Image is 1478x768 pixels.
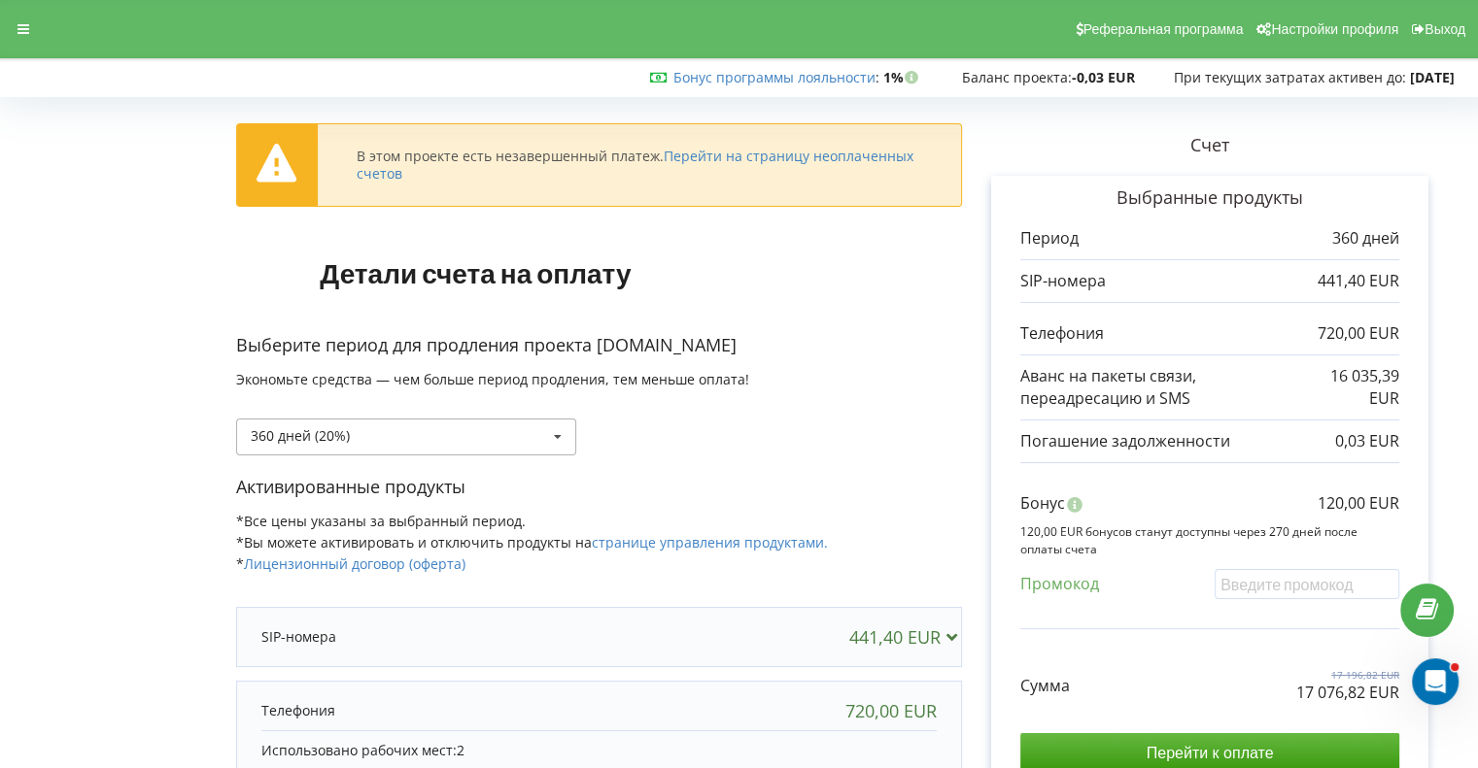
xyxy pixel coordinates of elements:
span: Настройки профиля [1271,21,1398,37]
p: 441,40 EUR [1318,270,1399,292]
p: Активированные продукты [236,475,962,500]
a: Бонус программы лояльности [673,68,876,86]
p: 120,00 EUR бонусов станут доступны через 270 дней после оплаты счета [1020,523,1399,556]
strong: 1% [883,68,923,86]
p: 17 076,82 EUR [1296,682,1399,704]
p: Телефония [261,701,335,720]
span: *Все цены указаны за выбранный период. [236,512,526,530]
p: Аванс на пакеты связи, переадресацию и SMS [1020,365,1313,410]
div: 360 дней (20%) [251,429,350,443]
span: Реферальная программа [1083,21,1244,37]
strong: -0,03 EUR [1072,68,1135,86]
div: 441,40 EUR [849,627,965,647]
p: Бонус [1020,492,1065,515]
p: Погашение задолженности [1020,430,1230,452]
span: *Вы можете активировать и отключить продукты на [236,533,828,551]
span: : [673,68,879,86]
a: странице управления продуктами. [592,533,828,551]
input: Введите промокод [1215,569,1399,599]
p: 720,00 EUR [1318,322,1399,345]
div: В этом проекте есть незавершенный платеж. [357,148,922,183]
span: Экономьте средства — чем больше период продления, тем меньше оплата! [236,370,749,388]
p: Счет [962,133,1458,158]
iframe: Intercom live chat [1412,658,1459,705]
span: При текущих затратах активен до: [1174,68,1406,86]
p: 0,03 EUR [1335,430,1399,452]
p: 16 035,39 EUR [1313,365,1399,410]
p: Промокод [1020,573,1099,595]
p: Телефония [1020,322,1104,345]
a: Перейти на страницу неоплаченных счетов [357,147,913,183]
p: 360 дней [1332,227,1399,250]
p: Период [1020,227,1079,250]
span: 2 [457,741,464,759]
p: Использовано рабочих мест: [261,741,937,760]
p: 17 196,82 EUR [1296,668,1399,682]
p: Выбранные продукты [1020,185,1399,211]
p: SIP-номера [1020,270,1106,292]
a: Лицензионный договор (оферта) [244,554,465,573]
p: 120,00 EUR [1318,492,1399,515]
strong: [DATE] [1410,68,1455,86]
p: Выберите период для продления проекта [DOMAIN_NAME] [236,333,962,358]
span: Баланс проекта: [962,68,1072,86]
p: Сумма [1020,675,1070,697]
div: 720,00 EUR [845,701,937,720]
p: SIP-номера [261,627,336,647]
span: Выход [1425,21,1465,37]
h1: Детали счета на оплату [236,226,715,319]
